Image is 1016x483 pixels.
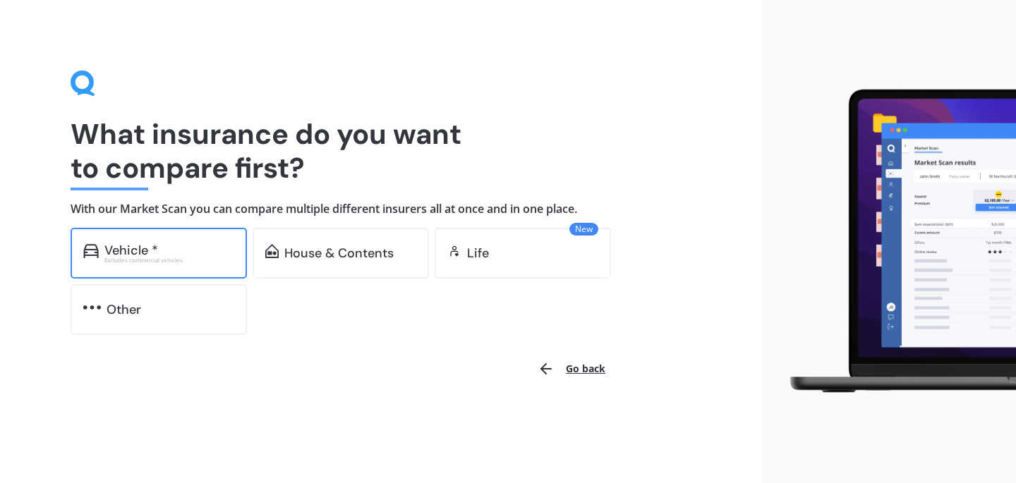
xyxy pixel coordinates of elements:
h4: With our Market Scan you can compare multiple different insurers all at once and in one place. [71,202,691,216]
div: House & Contents [284,246,394,260]
img: home-and-contents.b802091223b8502ef2dd.svg [265,244,279,258]
img: life.f720d6a2d7cdcd3ad642.svg [447,244,461,258]
img: laptop.webp [773,82,1016,401]
img: car.f15378c7a67c060ca3f3.svg [83,244,99,258]
button: Go back [529,352,614,386]
div: Vehicle * [104,243,158,257]
div: Other [107,302,141,317]
img: other.81dba5aafe580aa69f38.svg [83,300,101,314]
h1: What insurance do you want to compare first? [71,117,691,185]
div: Life [467,246,489,260]
span: New [569,223,598,236]
div: Excludes commercial vehicles [104,257,234,263]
